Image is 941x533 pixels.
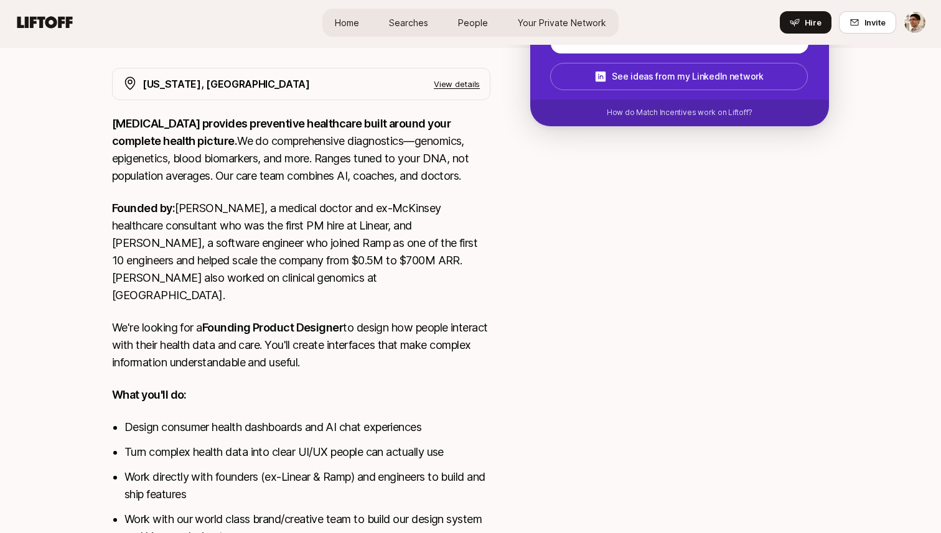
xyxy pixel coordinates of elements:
span: Home [335,16,359,29]
a: Home [325,11,369,34]
strong: What you'll do: [112,388,187,401]
img: Kunal Bhatia [904,12,925,33]
p: See ideas from my LinkedIn network [612,69,763,84]
p: [PERSON_NAME], a medical doctor and ex-McKinsey healthcare consultant who was the first PM hire a... [112,200,490,304]
li: Work directly with founders (ex-Linear & Ramp) and engineers to build and ship features [124,468,490,503]
strong: Founded by: [112,202,175,215]
button: Kunal Bhatia [904,11,926,34]
button: Invite [839,11,896,34]
p: View details [434,78,480,90]
span: People [458,16,488,29]
button: Hire [780,11,831,34]
span: Searches [389,16,428,29]
span: Invite [864,16,886,29]
p: [US_STATE], [GEOGRAPHIC_DATA] [143,76,310,92]
a: Searches [379,11,438,34]
a: Your Private Network [508,11,616,34]
p: We do comprehensive diagnostics—genomics, epigenetics, blood biomarkers, and more. Ranges tuned t... [112,115,490,185]
span: Hire [805,16,822,29]
button: See ideas from my LinkedIn network [550,63,808,90]
li: Turn complex health data into clear UI/UX people can actually use [124,443,490,461]
p: We're looking for a to design how people interact with their health data and care. You'll create ... [112,319,490,371]
a: People [448,11,498,34]
strong: Founding Product Designer [202,321,344,334]
span: Your Private Network [518,16,606,29]
li: Design consumer health dashboards and AI chat experiences [124,419,490,436]
p: How do Match Incentives work on Liftoff? [607,107,752,118]
strong: [MEDICAL_DATA] provides preventive healthcare built around your complete health picture. [112,117,452,147]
